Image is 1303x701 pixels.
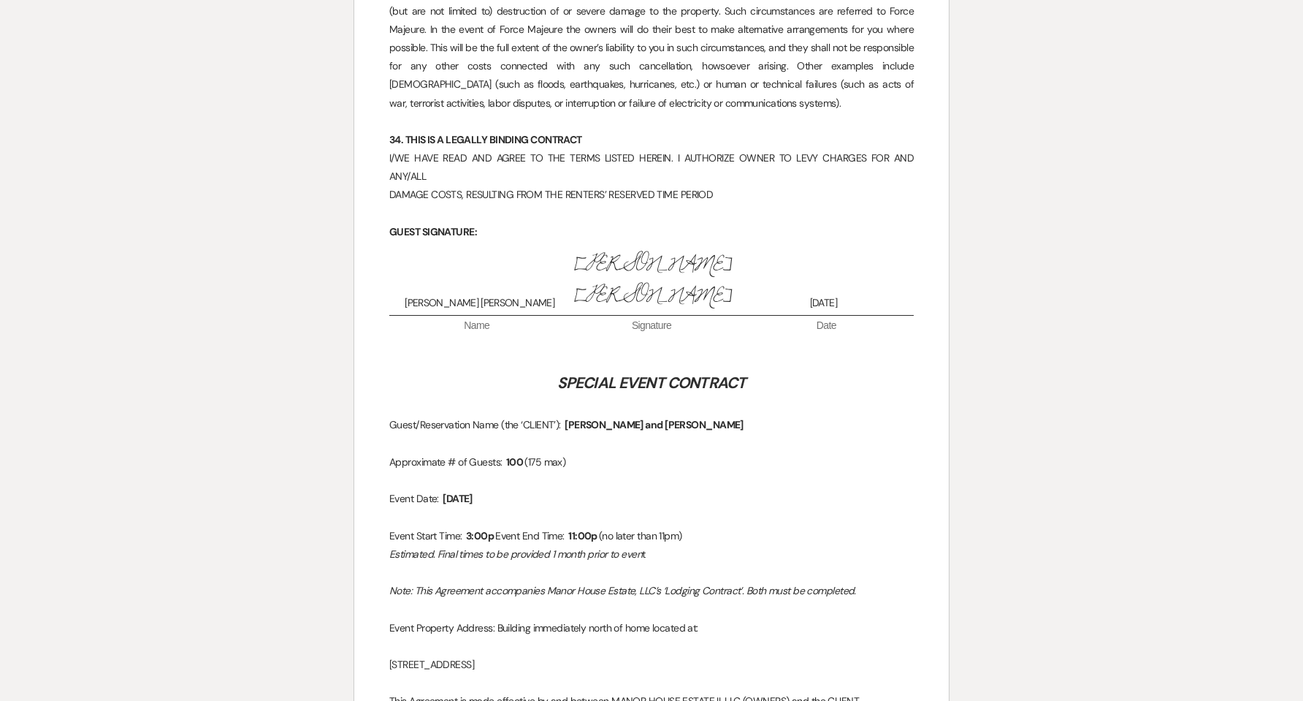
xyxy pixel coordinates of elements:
p: t [389,545,914,564]
span: Signature [564,319,738,333]
span: 11:00p [567,528,599,545]
span: [DATE] [441,490,474,507]
p: Approximate # of Guests: (175 max) [389,453,914,471]
em: SPECIAL EVENT CONTRACT [557,373,746,393]
strong: GUEST SIGNATURE: [389,225,477,238]
p: DAMAGE COSTS, RESULTING FROM THE RENTERS’ RESERVED TIME PERIOD [389,186,914,204]
p: Event Date: [389,490,914,508]
p: I/WE HAVE READ AND AGREE TO THE TERMS LISTED HEREIN. I AUTHORIZE OWNER TO LEVY CHARGES FOR AND AN... [389,149,914,186]
p: [STREET_ADDRESS] [389,656,914,674]
em: Note: This Agreement accompanies Manor House Estate, LLC’s ‘Lodging Contract’. Both must be compl... [389,584,856,597]
p: Event Property Address: Building immediately north of home located at: [389,619,914,637]
span: [DATE] [738,296,909,311]
span: [PERSON_NAME] [PERSON_NAME] [565,249,737,311]
strong: 34. THIS IS A LEGALLY BINDING CONTRACT [389,133,582,146]
span: [PERSON_NAME] and [PERSON_NAME] [563,417,745,433]
span: Date [739,319,914,333]
span: Name [389,319,564,333]
span: 100 [505,454,524,471]
em: Estimated. Final times to be provided 1 month prior to even [389,547,642,561]
span: 3:00p [465,528,495,545]
p: Event Start Time: Event End Time: (no later than 11pm) [389,527,914,545]
p: Guest/Reservation Name (the ‘CLIENT’): [389,416,914,434]
span: [PERSON_NAME] [PERSON_NAME] [394,296,565,311]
